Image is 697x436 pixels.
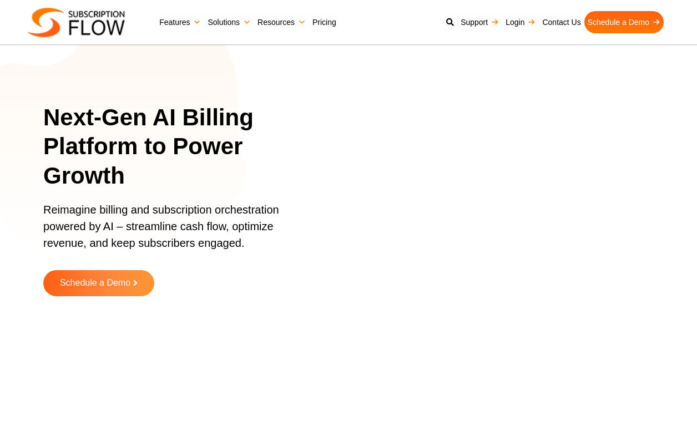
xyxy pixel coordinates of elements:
h1: Next-Gen AI Billing Platform to Power Growth [43,103,320,191]
a: Resources [254,11,309,33]
a: Pricing [309,11,340,33]
a: Schedule a Demo [584,11,664,33]
a: Contact Us [539,11,584,33]
a: Login [502,11,539,33]
p: Reimagine billing and subscription orchestration powered by AI – streamline cash flow, optimize r... [43,201,306,262]
span: Schedule a Demo [60,278,130,288]
img: Subscriptionflow [28,8,125,37]
a: Solutions [204,11,254,33]
a: Support [457,11,502,33]
a: Features [156,11,204,33]
a: Schedule a Demo [43,270,154,296]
